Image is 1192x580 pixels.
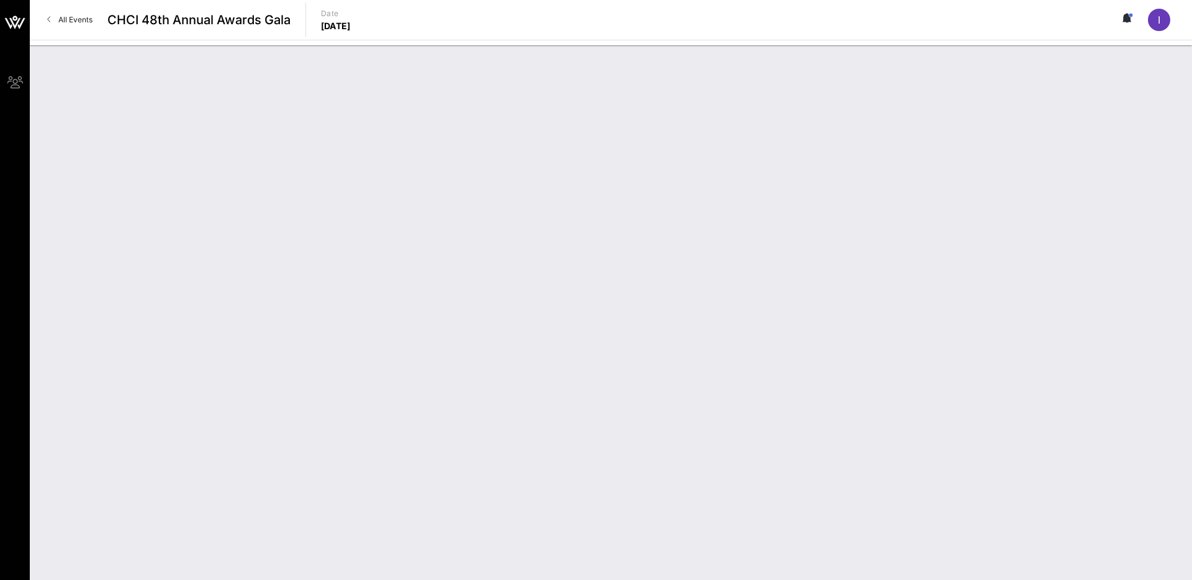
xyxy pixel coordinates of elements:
span: All Events [58,15,93,24]
span: I [1158,14,1160,26]
div: I [1148,9,1170,31]
p: [DATE] [321,20,351,32]
p: Date [321,7,351,20]
span: CHCI 48th Annual Awards Gala [107,11,291,29]
a: All Events [40,10,100,30]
